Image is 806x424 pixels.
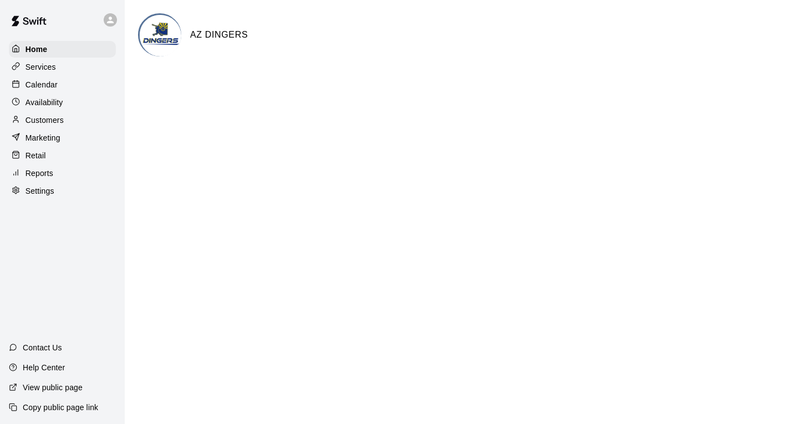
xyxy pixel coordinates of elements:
p: Home [25,44,48,55]
p: View public page [23,382,83,393]
a: Home [9,41,116,58]
a: Marketing [9,130,116,146]
a: Availability [9,94,116,111]
p: Reports [25,168,53,179]
h6: AZ DINGERS [190,28,248,42]
a: Reports [9,165,116,182]
a: Retail [9,147,116,164]
a: Calendar [9,76,116,93]
a: Services [9,59,116,75]
p: Help Center [23,362,65,373]
p: Marketing [25,132,60,143]
p: Services [25,61,56,73]
p: Contact Us [23,342,62,353]
p: Availability [25,97,63,108]
a: Customers [9,112,116,128]
p: Settings [25,185,54,197]
p: Calendar [25,79,58,90]
p: Retail [25,150,46,161]
img: AZ DINGERS logo [140,15,181,56]
p: Copy public page link [23,402,98,413]
p: Customers [25,115,64,126]
a: Settings [9,183,116,199]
